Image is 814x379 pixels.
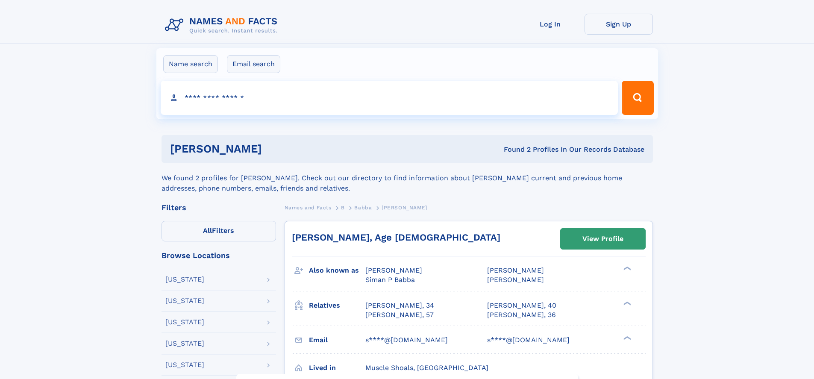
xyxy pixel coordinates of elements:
[365,266,422,274] span: [PERSON_NAME]
[227,55,280,73] label: Email search
[621,266,632,271] div: ❯
[487,266,544,274] span: [PERSON_NAME]
[165,361,204,368] div: [US_STATE]
[382,205,427,211] span: [PERSON_NAME]
[585,14,653,35] a: Sign Up
[622,81,653,115] button: Search Button
[161,81,618,115] input: search input
[309,333,365,347] h3: Email
[383,145,644,154] div: Found 2 Profiles In Our Records Database
[365,276,415,284] span: Siman P Babba
[582,229,623,249] div: View Profile
[365,364,488,372] span: Muscle Shoals, [GEOGRAPHIC_DATA]
[292,232,500,243] a: [PERSON_NAME], Age [DEMOGRAPHIC_DATA]
[561,229,645,249] a: View Profile
[621,335,632,341] div: ❯
[162,163,653,194] div: We found 2 profiles for [PERSON_NAME]. Check out our directory to find information about [PERSON_...
[354,205,372,211] span: Babba
[621,300,632,306] div: ❯
[309,361,365,375] h3: Lived in
[341,202,345,213] a: B
[365,301,434,310] a: [PERSON_NAME], 34
[309,263,365,278] h3: Also known as
[487,276,544,284] span: [PERSON_NAME]
[165,319,204,326] div: [US_STATE]
[162,204,276,212] div: Filters
[354,202,372,213] a: Babba
[516,14,585,35] a: Log In
[165,340,204,347] div: [US_STATE]
[309,298,365,313] h3: Relatives
[162,14,285,37] img: Logo Names and Facts
[341,205,345,211] span: B
[162,221,276,241] label: Filters
[163,55,218,73] label: Name search
[285,202,332,213] a: Names and Facts
[165,297,204,304] div: [US_STATE]
[487,310,556,320] a: [PERSON_NAME], 36
[165,276,204,283] div: [US_STATE]
[203,226,212,235] span: All
[365,310,434,320] a: [PERSON_NAME], 57
[162,252,276,259] div: Browse Locations
[487,301,556,310] a: [PERSON_NAME], 40
[170,144,383,154] h1: [PERSON_NAME]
